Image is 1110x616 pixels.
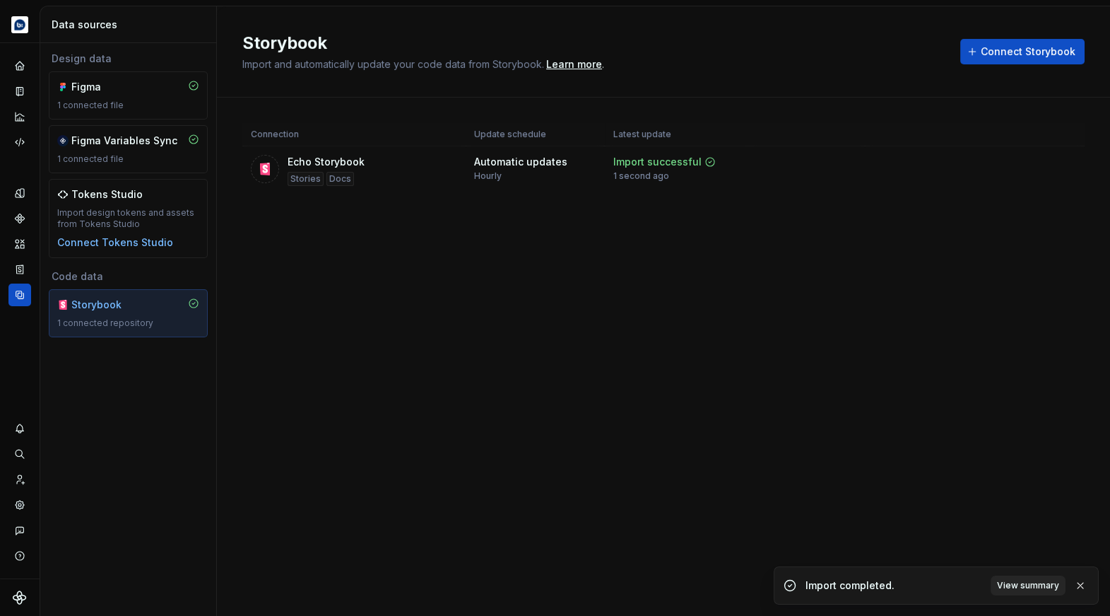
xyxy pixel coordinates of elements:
span: View summary [997,580,1059,591]
a: Settings [8,494,31,516]
div: Docs [326,172,354,186]
a: Data sources [8,284,31,306]
img: d177ba8e-e3fd-4a4c-acd4-2f63079db987.png [11,16,28,33]
span: Import and automatically update your code data from Storybook. [242,58,544,70]
div: Figma [71,80,139,94]
svg: Supernova Logo [13,591,27,605]
a: Storybook1 connected repository [49,289,208,337]
div: Design data [49,52,208,66]
button: Connect Storybook [960,39,1085,64]
div: Automatic updates [474,155,567,169]
a: Tokens StudioImport design tokens and assets from Tokens StudioConnect Tokens Studio [49,179,208,258]
div: Echo Storybook [288,155,365,169]
div: Import completed. [805,579,982,593]
div: Tokens Studio [71,187,143,202]
button: Search ⌘K [8,443,31,465]
div: 1 connected file [57,153,199,165]
a: Storybook stories [8,258,31,281]
button: Contact support [8,519,31,542]
div: Storybook [71,298,139,312]
a: Figma Variables Sync1 connected file [49,125,208,173]
span: . [544,59,604,70]
div: Import design tokens and assets from Tokens Studio [57,207,199,230]
button: Connect Tokens Studio [57,236,173,250]
a: Invite team [8,468,31,491]
a: Design tokens [8,182,31,204]
a: Documentation [8,80,31,103]
button: Notifications [8,417,31,440]
a: Assets [8,233,31,255]
span: Connect Storybook [981,45,1075,59]
div: Hourly [474,170,502,182]
div: 1 second ago [613,170,669,182]
a: Home [8,54,31,77]
a: Learn more [546,57,602,71]
div: 1 connected repository [57,318,199,329]
th: Latest update [605,123,750,146]
div: Figma Variables Sync [71,134,177,148]
th: Update schedule [466,123,604,146]
h2: Storybook [242,32,943,54]
a: Figma1 connected file [49,71,208,120]
div: 1 connected file [57,100,199,111]
div: Data sources [52,18,211,32]
a: Components [8,207,31,230]
a: Analytics [8,105,31,128]
button: View summary [991,576,1065,595]
th: Connection [242,123,466,146]
div: Code data [49,269,208,284]
div: Import successful [613,155,702,169]
div: Stories [288,172,324,186]
a: Code automation [8,131,31,153]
